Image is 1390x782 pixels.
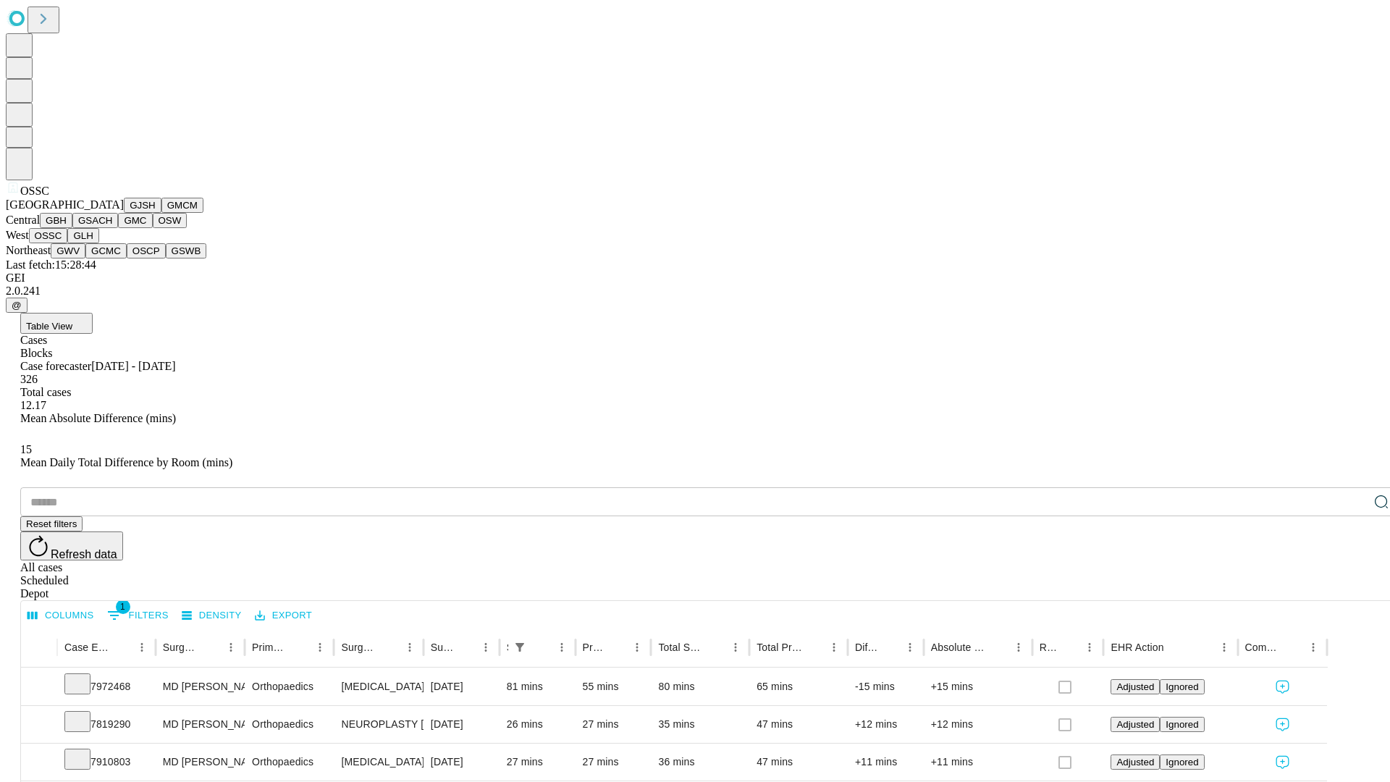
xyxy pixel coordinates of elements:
div: 36 mins [658,744,742,781]
span: Northeast [6,244,51,256]
span: @ [12,300,22,311]
span: Reset filters [26,518,77,529]
button: Select columns [24,605,98,627]
span: Last fetch: 15:28:44 [6,258,96,271]
button: Show filters [104,604,172,627]
button: Sort [607,637,627,657]
div: MD [PERSON_NAME] [PERSON_NAME] [163,668,237,705]
button: Menu [627,637,647,657]
div: Surgeon Name [163,642,199,653]
span: 12.17 [20,399,46,411]
span: Ignored [1166,681,1198,692]
div: Absolute Difference [931,642,987,653]
button: GMCM [161,198,203,213]
div: [DATE] [431,668,492,705]
button: Menu [310,637,330,657]
button: Sort [290,637,310,657]
span: 1 [116,600,130,614]
button: Menu [132,637,152,657]
span: Ignored [1166,757,1198,768]
div: 27 mins [583,744,644,781]
span: [GEOGRAPHIC_DATA] [6,198,124,211]
button: Menu [552,637,572,657]
div: +15 mins [931,668,1025,705]
div: [MEDICAL_DATA] OR CAPSULE HAND OR FINGER [341,744,416,781]
div: Resolved in EHR [1040,642,1058,653]
button: Ignored [1160,717,1204,732]
button: Menu [400,637,420,657]
div: Surgery Name [341,642,377,653]
button: Sort [988,637,1008,657]
span: Adjusted [1116,681,1154,692]
div: 35 mins [658,706,742,743]
span: Ignored [1166,719,1198,730]
div: MD [PERSON_NAME] [PERSON_NAME] [163,744,237,781]
div: 47 mins [757,706,841,743]
div: EHR Action [1111,642,1163,653]
span: [DATE] - [DATE] [91,360,175,372]
div: Orthopaedics [252,706,327,743]
button: Expand [28,750,50,775]
div: 7910803 [64,744,148,781]
button: Density [178,605,245,627]
div: 27 mins [583,706,644,743]
button: Sort [1059,637,1079,657]
div: -15 mins [855,668,917,705]
button: GSWB [166,243,207,258]
button: Expand [28,675,50,700]
div: 7972468 [64,668,148,705]
div: 26 mins [507,706,568,743]
div: GEI [6,272,1384,285]
div: Case Epic Id [64,642,110,653]
div: Predicted In Room Duration [583,642,606,653]
button: @ [6,298,28,313]
span: 326 [20,373,38,385]
button: Adjusted [1111,754,1160,770]
button: Ignored [1160,754,1204,770]
span: Mean Absolute Difference (mins) [20,412,176,424]
button: Sort [379,637,400,657]
button: Sort [201,637,221,657]
span: Adjusted [1116,757,1154,768]
button: GSACH [72,213,118,228]
div: Primary Service [252,642,288,653]
span: OSSC [20,185,49,197]
div: [MEDICAL_DATA] INTERPHALANGEAL JOINT [341,668,416,705]
div: Comments [1245,642,1281,653]
button: Menu [824,637,844,657]
button: OSW [153,213,188,228]
button: Menu [1303,637,1323,657]
button: Menu [1008,637,1029,657]
button: Show filters [510,637,530,657]
span: 15 [20,443,32,455]
div: 65 mins [757,668,841,705]
div: 27 mins [507,744,568,781]
button: Sort [1283,637,1303,657]
button: Adjusted [1111,679,1160,694]
div: Surgery Date [431,642,454,653]
button: Sort [880,637,900,657]
button: Refresh data [20,531,123,560]
button: Expand [28,712,50,738]
button: Adjusted [1111,717,1160,732]
button: GMC [118,213,152,228]
div: Scheduled In Room Duration [507,642,508,653]
span: Case forecaster [20,360,91,372]
div: 7819290 [64,706,148,743]
button: Menu [725,637,746,657]
div: 2.0.241 [6,285,1384,298]
button: Menu [476,637,496,657]
button: GBH [40,213,72,228]
div: 81 mins [507,668,568,705]
button: GJSH [124,198,161,213]
button: Menu [1214,637,1234,657]
span: Refresh data [51,548,117,560]
div: Orthopaedics [252,668,327,705]
button: Sort [1166,637,1186,657]
button: Menu [1079,637,1100,657]
button: Ignored [1160,679,1204,694]
div: +11 mins [855,744,917,781]
button: Sort [111,637,132,657]
span: Mean Daily Total Difference by Room (mins) [20,456,232,468]
button: Sort [804,637,824,657]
